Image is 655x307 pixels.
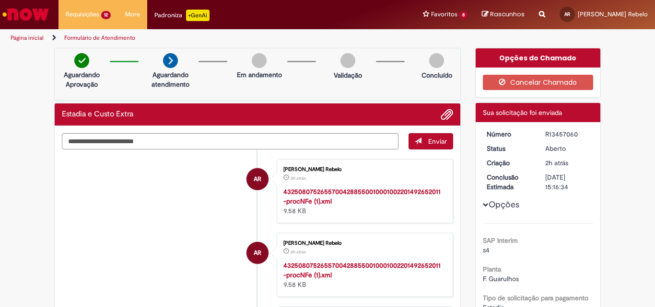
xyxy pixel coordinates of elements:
p: Aguardando atendimento [147,70,194,89]
dt: Criação [480,158,538,168]
time: 28/08/2025 11:16:29 [545,159,568,167]
p: Validação [334,70,362,80]
textarea: Digite sua mensagem aqui... [62,133,398,149]
img: check-circle-green.png [74,53,89,68]
span: AR [254,241,261,264]
span: More [125,10,140,19]
span: Enviar [428,137,447,146]
button: Cancelar Chamado [483,75,594,90]
img: img-circle-grey.png [252,53,267,68]
img: arrow-next.png [163,53,178,68]
span: 12 [101,11,111,19]
b: SAP Interim [483,236,518,245]
div: Andreia Fraportti Rebelo [246,168,269,190]
img: ServiceNow [1,5,50,24]
span: Requisições [66,10,99,19]
div: R13457060 [545,129,590,139]
a: 43250807526557004288550010001002201492652011-procNFe (1).xml [283,187,441,205]
dt: Número [480,129,538,139]
span: 2h atrás [291,175,306,181]
span: F. Guarulhos [483,274,519,283]
button: Enviar [409,133,453,149]
p: +GenAi [186,10,210,21]
dt: Conclusão Estimada [480,172,538,192]
a: Rascunhos [482,10,525,19]
b: Tipo de solicitação para pagamento [483,294,588,302]
a: Formulário de Atendimento [64,34,135,42]
div: 9.58 KB [283,261,443,289]
div: Padroniza [154,10,210,21]
div: Andreia Fraportti Rebelo [246,242,269,264]
ul: Trilhas de página [7,29,430,47]
span: AR [564,11,570,17]
div: [DATE] 15:16:34 [545,172,590,192]
span: [PERSON_NAME] Rebelo [578,10,648,18]
div: [PERSON_NAME] Rebelo [283,240,443,246]
div: Aberto [545,144,590,153]
p: Em andamento [237,70,282,80]
a: Página inicial [11,34,44,42]
span: 8 [459,11,468,19]
span: s4 [483,246,490,254]
p: Concluído [421,70,452,80]
span: Rascunhos [490,10,525,19]
div: Opções do Chamado [476,48,601,68]
button: Adicionar anexos [441,108,453,121]
img: img-circle-grey.png [340,53,355,68]
div: [PERSON_NAME] Rebelo [283,167,443,172]
a: 43250807526557004288550010001002201492652011-procNFe (1).xml [283,261,441,279]
h2: Estadia e Custo Extra Histórico de tíquete [62,110,133,119]
b: Planta [483,265,501,273]
div: 9.58 KB [283,187,443,216]
time: 28/08/2025 11:15:21 [291,249,306,255]
img: img-circle-grey.png [429,53,444,68]
span: 2h atrás [291,249,306,255]
span: AR [254,168,261,191]
time: 28/08/2025 11:16:16 [291,175,306,181]
span: Sua solicitação foi enviada [483,108,562,117]
p: Aguardando Aprovação [58,70,105,89]
span: Favoritos [431,10,457,19]
div: 28/08/2025 11:16:29 [545,158,590,168]
dt: Status [480,144,538,153]
span: 2h atrás [545,159,568,167]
